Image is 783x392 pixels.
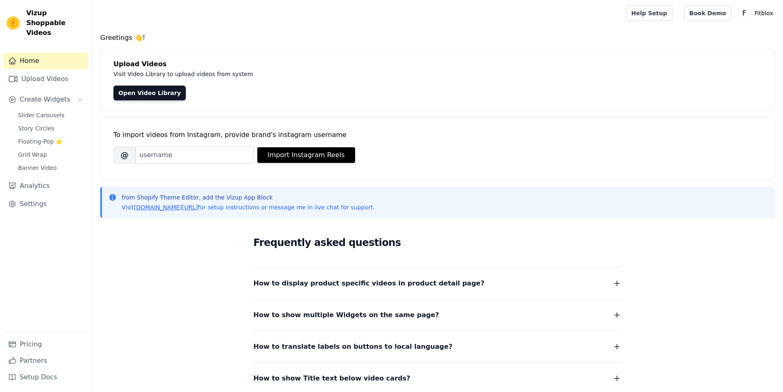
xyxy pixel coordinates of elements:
[113,146,136,164] span: @
[18,164,57,172] span: Banner Video
[3,71,88,87] a: Upload Videos
[254,278,622,289] button: How to display product specific videos in product detail page?
[626,5,672,21] a: Help Setup
[7,16,20,30] img: Vizup
[254,373,622,384] button: How to show Title text below video cards?
[751,6,776,21] p: Fitblox
[13,109,88,121] a: Slider Carousels
[20,95,70,104] span: Create Widgets
[3,53,88,69] a: Home
[134,204,198,211] a: [DOMAIN_NAME][URL]
[3,353,88,369] a: Partners
[100,33,775,43] h4: Greetings 👋!
[26,8,85,38] span: Vizup Shoppable Videos
[684,5,731,21] a: Book Demo
[254,341,453,353] span: How to translate labels on buttons to local language?
[3,336,88,353] a: Pricing
[13,123,88,134] a: Story Circles
[113,59,762,69] h4: Upload Videos
[254,373,411,384] span: How to show Title text below video cards?
[18,124,54,132] span: Story Circles
[3,91,88,108] button: Create Widgets
[3,369,88,385] a: Setup Docs
[3,196,88,212] a: Settings
[18,111,65,119] span: Slider Carousels
[254,234,622,251] h2: Frequently asked questions
[738,6,776,21] button: F Fitblox
[113,86,186,100] a: Open Video Library
[18,137,62,146] span: Floating-Pop ⭐
[13,162,88,174] a: Banner Video
[13,136,88,147] a: Floating-Pop ⭐
[3,178,88,194] a: Analytics
[136,146,254,164] input: username
[13,149,88,160] a: Grid Wrap
[113,69,482,79] p: Visit Video Library to upload videos from system
[254,309,622,321] button: How to show multiple Widgets on the same page?
[18,151,47,159] span: Grid Wrap
[254,278,485,289] span: How to display product specific videos in product detail page?
[122,193,374,202] p: from Shopify Theme Editor, add the Vizup App Block
[113,130,762,140] div: To import videos from Instagram, provide brand's instagram username
[254,309,439,321] span: How to show multiple Widgets on the same page?
[122,203,374,211] p: Visit for setup instructions or message me in live chat for support.
[254,341,622,353] button: How to translate labels on buttons to local language?
[742,9,746,17] text: F
[257,147,355,163] button: Import Instagram Reels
